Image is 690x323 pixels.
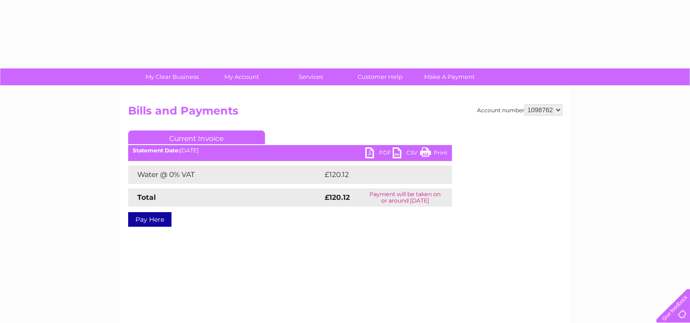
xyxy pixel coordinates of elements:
a: My Clear Business [135,68,210,85]
a: Make A Payment [412,68,487,85]
h2: Bills and Payments [128,104,562,122]
a: Current Invoice [128,130,265,144]
a: CSV [393,147,420,161]
strong: Total [137,193,156,202]
td: £120.12 [322,166,434,184]
a: Pay Here [128,212,171,227]
a: Print [420,147,447,161]
b: Statement Date: [133,147,180,154]
a: Services [273,68,348,85]
a: My Account [204,68,279,85]
a: Customer Help [342,68,418,85]
a: PDF [365,147,393,161]
div: [DATE] [128,147,452,154]
td: Payment will be taken on or around [DATE] [358,188,451,207]
td: Water @ 0% VAT [128,166,322,184]
div: Account number [477,104,562,115]
strong: £120.12 [325,193,350,202]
